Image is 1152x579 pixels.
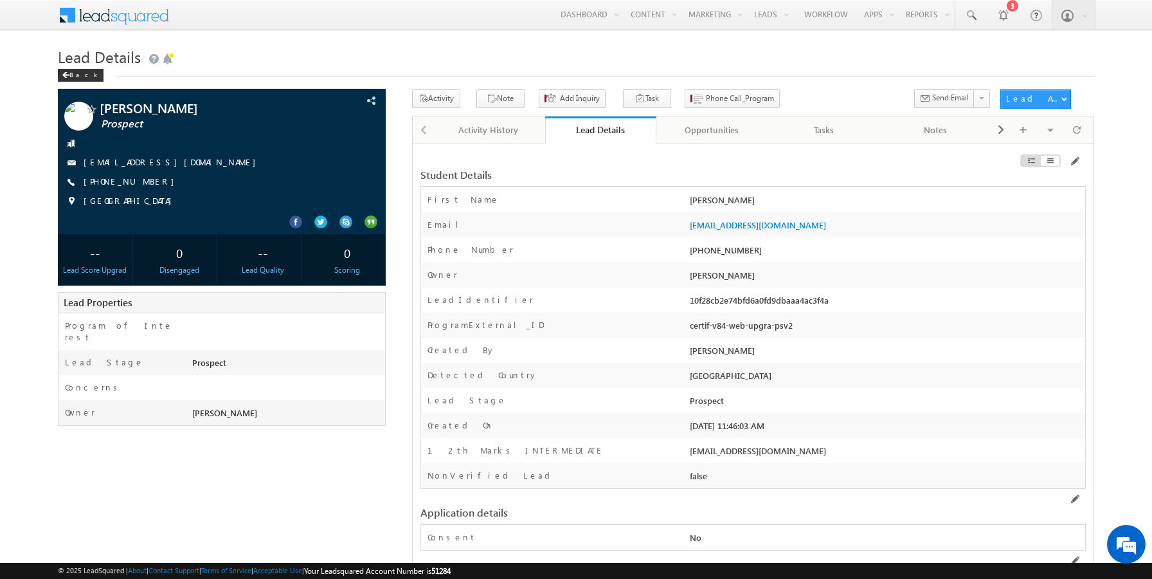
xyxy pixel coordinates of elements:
[61,264,130,276] div: Lead Score Upgrad
[932,92,969,104] span: Send Email
[880,116,992,143] a: Notes
[428,369,538,381] label: Detected Country
[687,470,1085,488] div: false
[420,169,858,181] div: Student Details
[101,118,306,131] span: Prospect
[65,356,144,368] label: Lead Stage
[229,241,298,264] div: --
[65,320,177,343] label: Program of Interest
[313,264,382,276] div: Scoring
[545,116,657,143] a: Lead Details
[560,93,600,104] span: Add Inquiry
[1000,89,1071,109] button: Lead Actions
[690,219,826,230] a: [EMAIL_ADDRESS][DOMAIN_NAME]
[64,102,93,135] img: Profile photo
[428,269,458,280] label: Owner
[685,89,780,108] button: Phone Call_Program
[623,89,671,108] button: Task
[428,294,534,306] label: LeadIdentifier
[128,566,147,574] a: About
[690,270,755,280] span: [PERSON_NAME]
[428,194,500,205] label: First Name
[61,241,130,264] div: --
[84,156,262,167] a: [EMAIL_ADDRESS][DOMAIN_NAME]
[58,68,110,79] a: Back
[428,419,494,431] label: Created On
[687,369,1085,387] div: [GEOGRAPHIC_DATA]
[555,124,647,136] div: Lead Details
[412,89,460,108] button: Activity
[687,419,1085,437] div: [DATE] 11:46:03 AM
[779,122,869,138] div: Tasks
[428,445,604,456] label: 12th Marks INTERMEDIATE
[428,531,476,543] label: Consent
[65,381,122,393] label: Concerns
[431,566,451,576] span: 51284
[687,394,1085,412] div: Prospect
[84,195,178,208] span: [GEOGRAPHIC_DATA]
[768,116,880,143] a: Tasks
[58,46,141,67] span: Lead Details
[84,176,181,188] span: [PHONE_NUMBER]
[420,507,858,519] div: Application details
[433,116,545,143] a: Activity History
[667,122,757,138] div: Opportunities
[201,566,251,574] a: Terms of Service
[428,394,507,406] label: Lead Stage
[148,566,199,574] a: Contact Support
[145,241,213,264] div: 0
[656,116,768,143] a: Opportunities
[192,407,257,418] span: [PERSON_NAME]
[687,194,1085,212] div: [PERSON_NAME]
[890,122,980,138] div: Notes
[58,69,104,82] div: Back
[444,122,534,138] div: Activity History
[914,89,975,108] button: Send Email
[145,264,213,276] div: Disengaged
[428,319,544,331] label: ProgramExternal_ID
[476,89,525,108] button: Note
[65,407,95,418] label: Owner
[428,219,469,230] label: Email
[428,244,514,255] label: Phone Number
[687,344,1085,362] div: [PERSON_NAME]
[687,244,1085,262] div: [PHONE_NUMBER]
[428,344,496,356] label: Created By
[64,296,132,309] span: Lead Properties
[428,470,555,481] label: NonVerified Lead
[687,531,1085,549] div: No
[313,241,382,264] div: 0
[1006,93,1061,104] div: Lead Actions
[687,319,1085,337] div: certif-v84-web-upgra-psv2
[687,445,1085,463] div: [EMAIL_ADDRESS][DOMAIN_NAME]
[706,93,774,104] span: Phone Call_Program
[253,566,302,574] a: Acceptable Use
[304,566,451,576] span: Your Leadsquared Account Number is
[189,356,385,374] div: Prospect
[687,294,1085,312] div: 10f28cb2e74bfd6a0fd9dbaaa4ac3f4a
[100,102,305,115] span: [PERSON_NAME]
[58,565,451,577] span: © 2025 LeadSquared | | | | |
[229,264,298,276] div: Lead Quality
[539,89,606,108] button: Add Inquiry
